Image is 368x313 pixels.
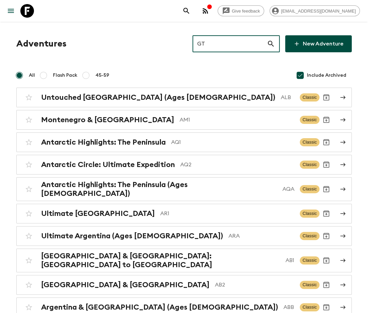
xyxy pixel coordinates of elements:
[319,254,333,267] button: Unarchive
[215,281,294,289] p: AB2
[192,34,267,53] input: e.g. AR1, Argentina
[16,110,352,130] a: Montenegro & [GEOGRAPHIC_DATA]AM1ClassicUnarchive
[319,91,333,104] button: Archive
[300,138,319,146] span: Classic
[282,185,294,193] p: AQA
[4,4,18,18] button: menu
[319,207,333,220] button: Archive
[16,226,352,246] a: Ultimate Argentina (Ages [DEMOGRAPHIC_DATA])ARAClassicUnarchive
[300,116,319,124] span: Classic
[16,177,352,201] a: Antarctic Highlights: The Peninsula (Ages [DEMOGRAPHIC_DATA])AQAClassicArchive
[16,37,67,51] h1: Adventures
[180,161,294,169] p: AQ2
[300,185,319,193] span: Classic
[300,209,319,218] span: Classic
[285,35,352,52] a: New Adventure
[16,248,352,272] a: [GEOGRAPHIC_DATA] & [GEOGRAPHIC_DATA]: [GEOGRAPHIC_DATA] to [GEOGRAPHIC_DATA]AB1ClassicUnarchive
[300,161,319,169] span: Classic
[300,281,319,289] span: Classic
[41,232,223,240] h2: Ultimate Argentina (Ages [DEMOGRAPHIC_DATA])
[41,303,278,312] h2: Argentina & [GEOGRAPHIC_DATA] (Ages [DEMOGRAPHIC_DATA])
[41,209,155,218] h2: Ultimate [GEOGRAPHIC_DATA]
[319,278,333,292] button: Archive
[319,158,333,171] button: Unarchive
[180,4,193,18] button: search adventures
[277,8,360,14] span: [EMAIL_ADDRESS][DOMAIN_NAME]
[281,93,294,102] p: ALB
[16,204,352,223] a: Ultimate [GEOGRAPHIC_DATA]AR1ClassicArchive
[16,88,352,107] a: Untouched [GEOGRAPHIC_DATA] (Ages [DEMOGRAPHIC_DATA])ALBClassicArchive
[218,5,264,16] a: Give feedback
[160,209,294,218] p: AR1
[319,135,333,149] button: Archive
[41,160,175,169] h2: Antarctic Circle: Ultimate Expedition
[270,5,360,16] div: [EMAIL_ADDRESS][DOMAIN_NAME]
[16,155,352,174] a: Antarctic Circle: Ultimate ExpeditionAQ2ClassicUnarchive
[300,232,319,240] span: Classic
[53,72,77,79] span: Flash Pack
[41,93,275,102] h2: Untouched [GEOGRAPHIC_DATA] (Ages [DEMOGRAPHIC_DATA])
[228,232,294,240] p: ARA
[307,72,346,79] span: Include Archived
[228,8,264,14] span: Give feedback
[41,180,277,198] h2: Antarctic Highlights: The Peninsula (Ages [DEMOGRAPHIC_DATA])
[16,275,352,295] a: [GEOGRAPHIC_DATA] & [GEOGRAPHIC_DATA]AB2ClassicArchive
[171,138,294,146] p: AQ1
[16,132,352,152] a: Antarctic Highlights: The PeninsulaAQ1ClassicArchive
[286,256,294,264] p: AB1
[41,280,209,289] h2: [GEOGRAPHIC_DATA] & [GEOGRAPHIC_DATA]
[300,93,319,102] span: Classic
[41,252,280,269] h2: [GEOGRAPHIC_DATA] & [GEOGRAPHIC_DATA]: [GEOGRAPHIC_DATA] to [GEOGRAPHIC_DATA]
[300,303,319,311] span: Classic
[41,115,174,124] h2: Montenegro & [GEOGRAPHIC_DATA]
[180,116,294,124] p: AM1
[29,72,35,79] span: All
[319,113,333,127] button: Unarchive
[319,229,333,243] button: Unarchive
[283,303,294,311] p: ABB
[319,182,333,196] button: Archive
[95,72,109,79] span: 45-59
[300,256,319,264] span: Classic
[41,138,166,147] h2: Antarctic Highlights: The Peninsula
